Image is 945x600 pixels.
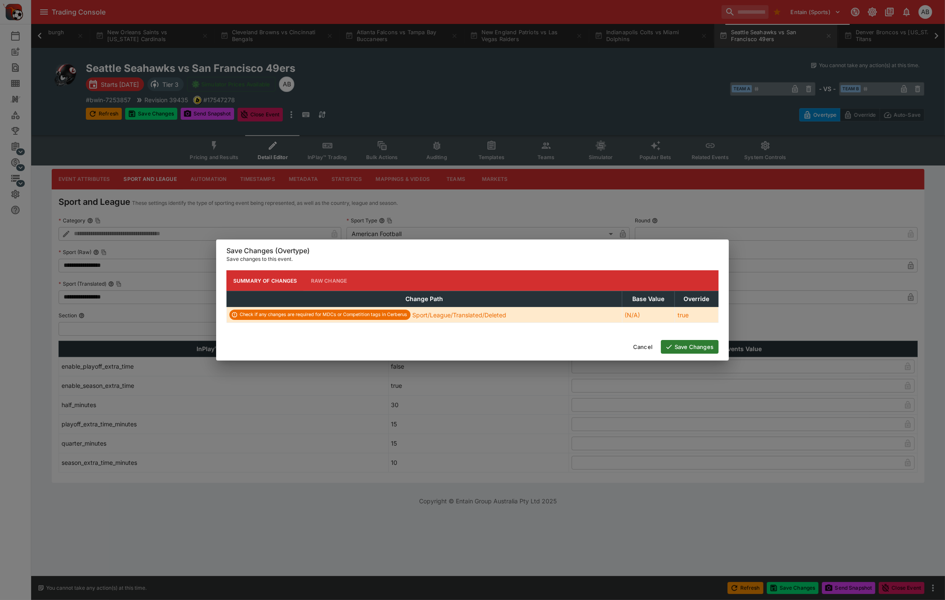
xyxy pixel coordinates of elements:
[236,311,411,318] span: Check if any changes are required for MDCs or Competition tags in Cerberus
[622,307,675,323] td: (N/A)
[675,307,718,323] td: true
[661,340,719,354] button: Save Changes
[628,340,657,354] button: Cancel
[226,246,719,255] h6: Save Changes (Overtype)
[226,255,719,263] p: Save changes to this event.
[622,291,675,307] th: Base Value
[675,291,718,307] th: Override
[412,310,506,319] p: Sport/League/Translated/Deleted
[227,291,622,307] th: Change Path
[226,270,304,291] button: Summary of Changes
[304,270,354,291] button: Raw Change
